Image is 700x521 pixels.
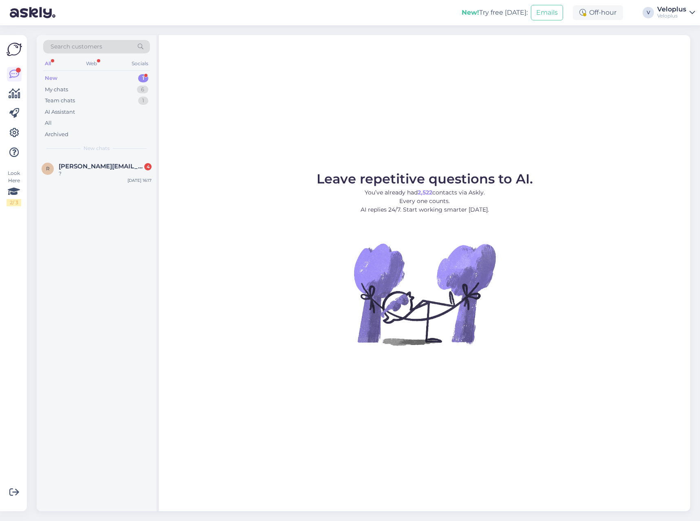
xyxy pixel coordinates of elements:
[45,86,68,94] div: My chats
[351,221,498,367] img: No Chat active
[45,108,75,116] div: AI Assistant
[643,7,654,18] div: V
[130,58,150,69] div: Socials
[657,6,686,13] div: Veloplus
[59,163,143,170] span: rainer.sildre@hotmail.com
[7,170,21,206] div: Look Here
[138,97,148,105] div: 1
[43,58,53,69] div: All
[45,119,52,127] div: All
[317,188,533,214] p: You’ve already had contacts via Askly. Every one counts. AI replies 24/7. Start working smarter [...
[657,13,686,19] div: Veloplus
[45,97,75,105] div: Team chats
[45,74,57,82] div: New
[137,86,148,94] div: 6
[531,5,563,20] button: Emails
[462,8,528,18] div: Try free [DATE]:
[84,145,110,152] span: New chats
[573,5,623,20] div: Off-hour
[462,9,479,16] b: New!
[7,199,21,206] div: 2 / 3
[46,166,50,172] span: r
[59,170,152,177] div: ?
[144,163,152,170] div: 4
[45,130,68,139] div: Archived
[51,42,102,51] span: Search customers
[657,6,695,19] a: VeloplusVeloplus
[128,177,152,183] div: [DATE] 16:17
[84,58,99,69] div: Web
[317,171,533,187] span: Leave repetitive questions to AI.
[418,189,432,196] b: 2,522
[7,42,22,57] img: Askly Logo
[138,74,148,82] div: 1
